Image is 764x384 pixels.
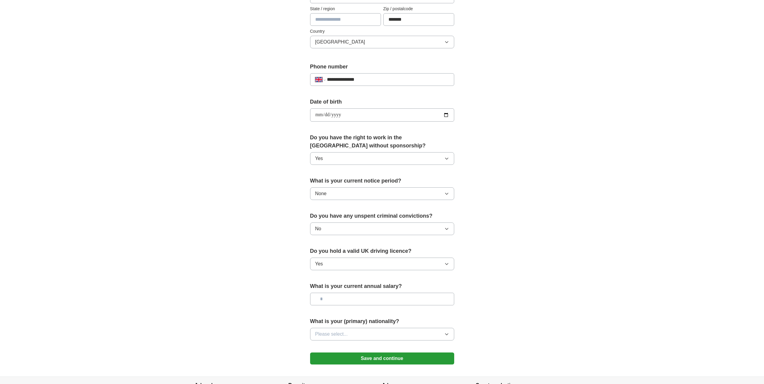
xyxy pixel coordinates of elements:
[310,6,381,12] label: State / region
[310,258,454,270] button: Yes
[315,190,327,197] span: None
[310,134,454,150] label: Do you have the right to work in the [GEOGRAPHIC_DATA] without sponsorship?
[310,98,454,106] label: Date of birth
[310,63,454,71] label: Phone number
[315,260,323,268] span: Yes
[310,212,454,220] label: Do you have any unspent criminal convictions?
[383,6,454,12] label: Zip / postalcode
[315,331,348,338] span: Please select...
[310,352,454,364] button: Save and continue
[310,28,454,35] label: Country
[310,152,454,165] button: Yes
[315,225,321,232] span: No
[310,328,454,340] button: Please select...
[310,282,454,290] label: What is your current annual salary?
[310,177,454,185] label: What is your current notice period?
[310,36,454,48] button: [GEOGRAPHIC_DATA]
[310,187,454,200] button: None
[310,317,454,325] label: What is your (primary) nationality?
[315,155,323,162] span: Yes
[315,38,365,46] span: [GEOGRAPHIC_DATA]
[310,247,454,255] label: Do you hold a valid UK driving licence?
[310,222,454,235] button: No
